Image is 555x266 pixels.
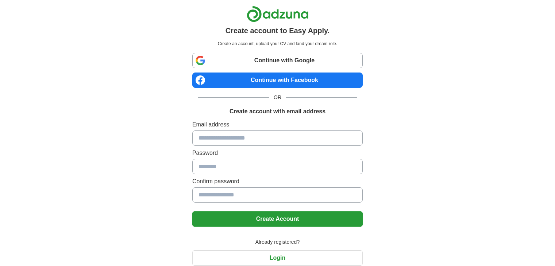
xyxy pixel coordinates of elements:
a: Continue with Facebook [192,73,363,88]
button: Create Account [192,211,363,227]
label: Email address [192,120,363,129]
h1: Create account to Easy Apply. [226,25,330,36]
label: Password [192,149,363,157]
img: Adzuna logo [247,6,309,22]
span: OR [269,94,286,101]
a: Continue with Google [192,53,363,68]
label: Confirm password [192,177,363,186]
a: Login [192,255,363,261]
p: Create an account, upload your CV and land your dream role. [194,40,361,47]
h1: Create account with email address [230,107,325,116]
button: Login [192,250,363,266]
span: Already registered? [251,238,304,246]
